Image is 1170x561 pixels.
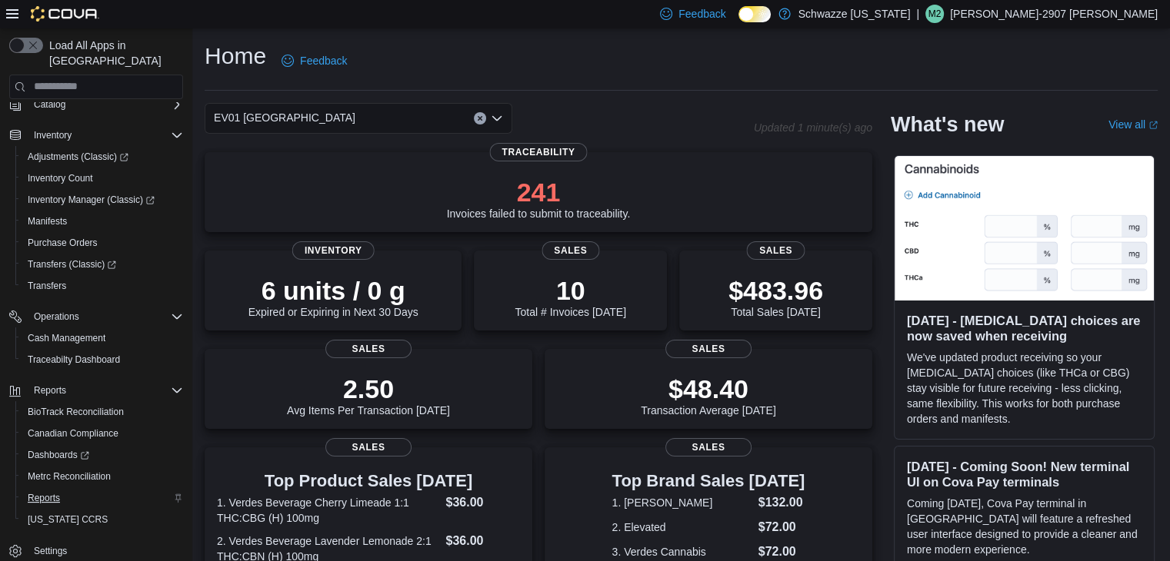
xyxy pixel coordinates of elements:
[28,126,183,144] span: Inventory
[22,350,183,369] span: Traceabilty Dashboard
[907,496,1142,557] p: Coming [DATE], Cova Pay terminal in [GEOGRAPHIC_DATA] will feature a refreshed user interface des...
[22,191,161,209] a: Inventory Manager (Classic)
[22,212,183,231] span: Manifests
[28,237,98,249] span: Purchase Orders
[28,280,66,292] span: Transfers
[491,112,503,124] button: Open list of options
[758,493,805,512] dd: $132.00
[28,126,78,144] button: Inventory
[28,492,60,504] span: Reports
[916,5,919,23] p: |
[22,148,183,166] span: Adjustments (Classic)
[22,489,66,507] a: Reports
[758,543,805,561] dd: $72.00
[28,542,73,560] a: Settings
[22,234,183,252] span: Purchase Orders
[28,381,183,400] span: Reports
[22,350,126,369] a: Traceabilty Dashboard
[3,306,189,327] button: Operations
[15,275,189,297] button: Transfers
[28,307,85,326] button: Operations
[928,5,942,23] span: M2
[747,241,805,260] span: Sales
[22,169,183,188] span: Inventory Count
[15,146,189,168] a: Adjustments (Classic)
[28,151,128,163] span: Adjustments (Classic)
[287,373,450,417] div: Avg Items Per Transaction [DATE]
[28,332,105,344] span: Cash Management
[15,466,189,487] button: Metrc Reconciliation
[15,327,189,349] button: Cash Management
[22,467,183,486] span: Metrc Reconciliation
[28,307,183,326] span: Operations
[665,340,752,358] span: Sales
[447,177,631,220] div: Invoices failed to submit to traceability.
[22,148,135,166] a: Adjustments (Classic)
[798,5,911,23] p: Schwazze [US_STATE]
[15,254,189,275] a: Transfers (Classic)
[612,495,752,510] dt: 1. [PERSON_NAME]
[22,329,112,347] a: Cash Management
[28,194,155,206] span: Inventory Manager (Classic)
[22,191,183,209] span: Inventory Manager (Classic)
[950,5,1158,23] p: [PERSON_NAME]-2907 [PERSON_NAME]
[28,258,116,271] span: Transfers (Classic)
[248,275,418,318] div: Expired or Expiring in Next 30 Days
[3,380,189,401] button: Reports
[15,349,189,370] button: Traceabilty Dashboard
[15,423,189,444] button: Canadian Compliance
[907,313,1142,344] h3: [DATE] - [MEDICAL_DATA] choices are now saved when receiving
[22,277,72,295] a: Transfers
[612,472,805,490] h3: Top Brand Sales [DATE]
[248,275,418,306] p: 6 units / 0 g
[754,121,872,134] p: Updated 1 minute(s) ago
[891,112,1004,137] h2: What's new
[15,211,189,232] button: Manifests
[22,446,95,464] a: Dashboards
[738,22,739,23] span: Dark Mode
[28,470,111,483] span: Metrc Reconciliation
[515,275,625,306] p: 10
[542,241,599,260] span: Sales
[665,438,752,456] span: Sales
[28,513,108,526] span: [US_STATE] CCRS
[447,177,631,207] p: 241
[205,41,266,71] h1: Home
[34,98,65,111] span: Catalog
[34,310,79,323] span: Operations
[15,189,189,211] a: Inventory Manager (Classic)
[217,495,439,526] dt: 1. Verdes Beverage Cherry Limeade 1:1 THC:CBG (H) 100mg
[728,275,823,306] p: $483.96
[15,232,189,254] button: Purchase Orders
[678,6,725,22] span: Feedback
[22,489,183,507] span: Reports
[28,406,124,418] span: BioTrack Reconciliation
[3,124,189,146] button: Inventory
[28,95,183,114] span: Catalog
[15,168,189,189] button: Inventory Count
[445,532,519,550] dd: $36.00
[1108,118,1158,131] a: View allExternal link
[641,373,776,417] div: Transaction Average [DATE]
[15,509,189,530] button: [US_STATE] CCRS
[22,169,99,188] a: Inventory Count
[489,143,587,161] span: Traceability
[641,373,776,404] p: $48.40
[15,444,189,466] a: Dashboards
[22,510,114,529] a: [US_STATE] CCRS
[28,172,93,184] span: Inventory Count
[28,449,89,461] span: Dashboards
[22,329,183,347] span: Cash Management
[28,215,67,227] span: Manifests
[28,354,120,366] span: Traceabilty Dashboard
[22,510,183,529] span: Washington CCRS
[325,438,412,456] span: Sales
[22,255,183,274] span: Transfers (Classic)
[612,544,752,559] dt: 3. Verdes Cannabis
[28,381,72,400] button: Reports
[217,472,520,490] h3: Top Product Sales [DATE]
[275,45,353,76] a: Feedback
[292,241,375,260] span: Inventory
[287,373,450,404] p: 2.50
[22,212,73,231] a: Manifests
